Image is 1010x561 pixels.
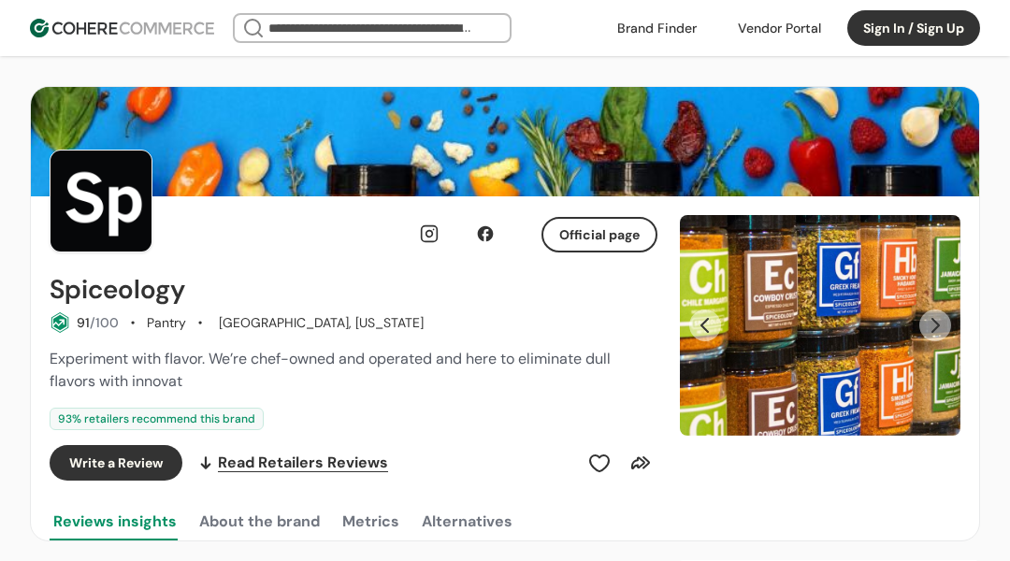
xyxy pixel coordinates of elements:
[541,217,657,252] button: Official page
[30,19,214,37] img: Cohere Logo
[339,503,403,540] button: Metrics
[418,503,516,540] button: Alternatives
[680,215,960,436] img: Slide 0
[147,313,186,333] div: Pantry
[50,349,611,391] span: Experiment with flavor. We’re chef-owned and operated and here to eliminate dull flavors with inn...
[680,215,960,436] div: Carousel
[680,215,960,436] div: Slide 1
[50,445,182,481] button: Write a Review
[919,309,951,341] button: Next Slide
[847,10,980,46] button: Sign In / Sign Up
[90,314,119,331] span: /100
[195,503,324,540] button: About the brand
[77,314,90,331] span: 91
[218,452,388,474] span: Read Retailers Reviews
[689,309,721,341] button: Previous Slide
[50,503,180,540] button: Reviews insights
[214,313,424,333] div: [GEOGRAPHIC_DATA], [US_STATE]
[197,445,388,481] a: Read Retailers Reviews
[31,87,979,196] img: Brand cover image
[50,150,152,252] img: Brand Photo
[50,408,264,430] div: 93 % retailers recommend this brand
[50,275,185,305] h2: Spiceology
